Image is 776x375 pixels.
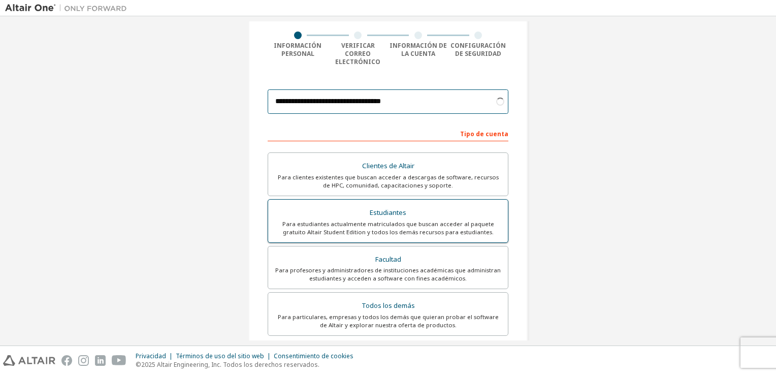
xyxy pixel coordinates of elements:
[388,42,448,58] div: Información de la cuenta
[328,42,389,66] div: Verificar correo electrónico
[274,253,502,267] div: Facultad
[112,355,126,366] img: youtube.svg
[268,125,508,141] div: Tipo de cuenta
[3,355,55,366] img: altair_logo.svg
[274,352,360,360] div: Consentimiento de cookies
[274,299,502,313] div: Todos los demás
[136,360,360,369] p: ©
[448,42,509,58] div: Configuración de seguridad
[274,206,502,220] div: Estudiantes
[274,159,502,173] div: Clientes de Altair
[5,3,132,13] img: Altair Uno
[274,220,502,236] div: Para estudiantes actualmente matriculados que buscan acceder al paquete gratuito Altair Student E...
[268,42,328,58] div: Información personal
[274,173,502,190] div: Para clientes existentes que buscan acceder a descargas de software, recursos de HPC, comunidad, ...
[274,266,502,283] div: Para profesores y administradores de instituciones académicas que administran estudiantes y acced...
[136,352,176,360] div: Privacidad
[274,313,502,329] div: Para particulares, empresas y todos los demás que quieran probar el software de Altair y explorar...
[78,355,89,366] img: instagram.svg
[141,360,319,369] font: 2025 Altair Engineering, Inc. Todos los derechos reservados.
[61,355,72,366] img: facebook.svg
[95,355,106,366] img: linkedin.svg
[176,352,274,360] div: Términos de uso del sitio web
